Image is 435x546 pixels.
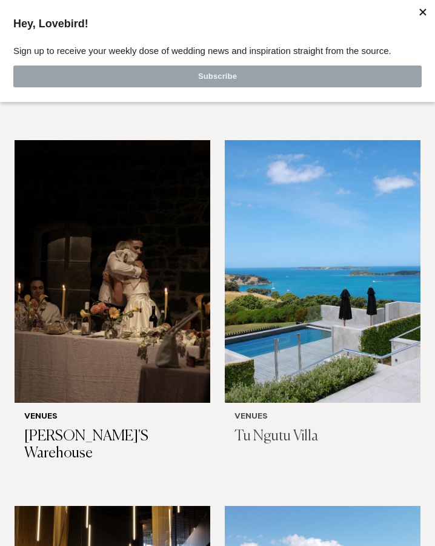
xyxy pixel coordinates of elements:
img: Auckland Weddings Venues | BRAD'S Warehouse [15,140,210,403]
label: Email Address [13,189,422,204]
span: Sign up to receive your weekly dose of wedding news and inspiration straight from the source. [13,45,391,56]
h3: [PERSON_NAME]'S Warehouse [24,428,201,463]
span: Hey, Lovebird! [13,141,96,155]
a: Auckland Weddings Venues | Tu Ngutu Villa Venues Tu Ngutu Villa [225,140,420,455]
img: Auckland Weddings Venues | Tu Ngutu Villa [225,140,420,403]
span: Hey, Lovebird! [13,18,88,30]
a: Auckland Weddings Venues | BRAD'S Warehouse Venues [PERSON_NAME]'S Warehouse [15,140,210,473]
h3: Tu Ngutu Villa [234,428,411,445]
h6: Venues [24,413,201,423]
button: Subscribe [13,66,422,87]
h6: Venues [234,413,411,423]
span: Sign up to receive your weekly dose of wedding news and inspiration straight from the source. [13,165,416,175]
